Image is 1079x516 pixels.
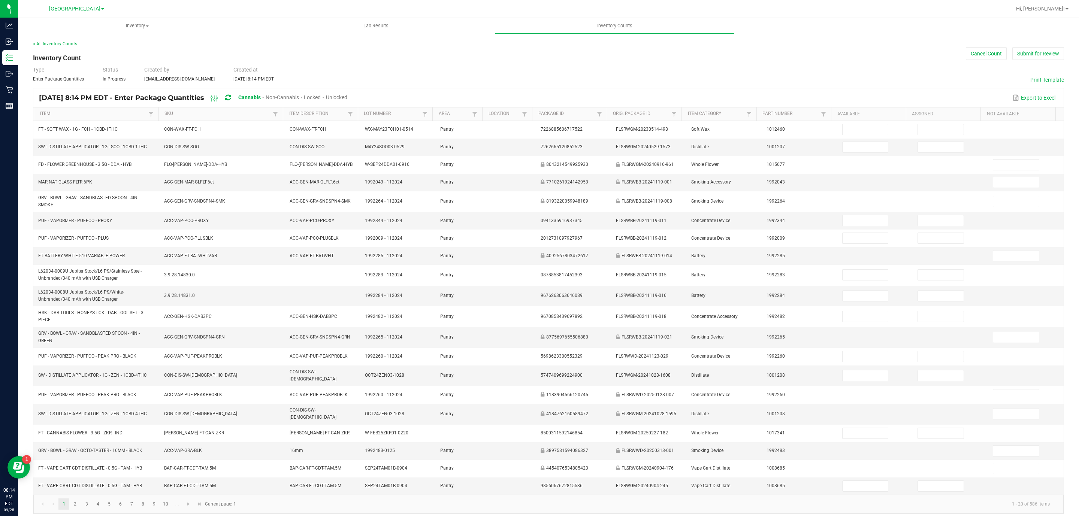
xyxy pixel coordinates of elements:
a: Item DescriptionSortable [289,111,346,117]
span: 1992009 - 112024 [365,236,402,241]
button: Submit for Review [1012,47,1064,60]
th: Not Available [980,107,1055,121]
span: 7226885606717522 [541,127,583,132]
p: 08:14 PM EDT [3,487,15,507]
span: Pantry [440,272,454,277]
span: 1001207 [767,144,785,149]
iframe: Resource center [7,456,30,479]
span: Smoking Device [691,198,723,204]
span: Pantry [440,162,454,167]
span: 3.9.28.14830.0 [164,272,195,277]
span: Distillate [691,411,709,416]
span: FLSRWBB-20241119-018 [616,314,667,319]
span: Pantry [440,218,454,223]
span: FLSRWBB-20241119-011 [616,218,667,223]
span: ACC-VAP-FT-BATWHT [290,253,334,258]
span: ACC-VAP-PUF-PEAKPROBLK [290,353,348,359]
span: Whole Flower [691,162,719,167]
a: Page 5 [104,498,115,510]
span: 7262665120852523 [541,144,583,149]
span: GRV - BOWL - GRAV - SANDBLASTED SPOON - 4IN - SMOKE [38,195,140,207]
span: FLSRWGM-20230514-498 [616,127,668,132]
span: ACC-VAP-FT-BATWHTVAR [164,253,217,258]
span: FLSRWWD-20250128-007 [622,392,674,397]
span: [PERSON_NAME]-FT-CAN-ZKR [290,430,350,435]
span: 5698623300552329 [541,353,583,359]
span: Created by [144,67,169,73]
span: 1992265 - 112024 [365,334,402,340]
span: ACC-VAP-GRA-BLK [164,448,202,453]
span: Pantry [440,392,454,397]
span: 1992482 [767,314,785,319]
a: Go to the last page [194,498,205,510]
span: FLSRWWD-20250313-001 [622,448,674,453]
a: Go to the next page [183,498,194,510]
span: CON-DIS-SW-[DEMOGRAPHIC_DATA] [290,407,336,420]
a: Filter [520,109,529,119]
div: [DATE] 8:14 PM EDT - Enter Package Quantities [39,91,353,105]
span: W-SEP24DDA01-0916 [365,162,409,167]
span: Type [33,67,44,73]
span: Inventory Counts [587,22,643,29]
span: ACC-GEN-GRV-SNDSPN4-SMK [164,198,225,204]
span: [EMAIL_ADDRESS][DOMAIN_NAME] [144,76,215,82]
span: W-FEB25ZKR01-0220 [365,430,408,435]
span: SEP24TAM01B-0904 [365,483,407,488]
a: Part NumberSortable [762,111,819,117]
span: In Progress [103,76,126,82]
span: Pantry [440,483,454,488]
span: BAP-CAR-FT-CDT-TAM.5M [164,465,216,471]
span: Smoking Device [691,448,723,453]
span: Pantry [440,293,454,298]
span: ACC-GEN-HSK-DAB3PC [164,314,212,319]
a: Page 10 [160,498,171,510]
span: Pantry [440,334,454,340]
span: 1183904566120745 [546,392,588,397]
a: AreaSortable [439,111,470,117]
inline-svg: Analytics [6,22,13,29]
span: 1012460 [767,127,785,132]
span: L62034-0008U Jupiter Stock/L6 PS/White-Unbranded/340 mAh with USB Charger [38,289,124,302]
span: FLSRWBB-20241119-001 [622,179,672,185]
span: FLSRWWD-20241123-029 [616,353,668,359]
a: < All Inventory Counts [33,41,77,46]
span: 9670858439697892 [541,314,583,319]
span: 1992483-0125 [365,448,395,453]
inline-svg: Retail [6,86,13,94]
span: Vape Cart Distillate [691,465,730,471]
span: FLSRWBB-20241119-016 [616,293,667,298]
a: Page 8 [137,498,148,510]
span: BAP-CAR-FT-CDT-TAM.5M [290,465,341,471]
span: 1992483 [767,448,785,453]
span: SW - DISTILLATE APPLICATOR - 1G - ZEN - 1CBD-4THC [38,373,147,378]
span: Pantry [440,236,454,241]
span: 1992264 - 112024 [365,198,402,204]
span: 1992283 - 112024 [365,272,402,277]
span: 1992260 [767,392,785,397]
span: Lab Results [353,22,399,29]
span: FT BATTERY WHITE 510 VARIABLE POWER [38,253,125,258]
a: Filter [271,109,280,119]
span: ACC-GEN-MAR-GLFLT.6ct [290,179,339,185]
span: Battery [691,293,705,298]
span: WX-MAY23FCH01-0514 [365,127,413,132]
inline-svg: Outbound [6,70,13,78]
span: FT - SOFT WAX - 1G - FCH - 1CBD-1THC [38,127,118,132]
span: 4092567803472617 [546,253,588,258]
th: Available [831,107,906,121]
span: 1015677 [767,162,785,167]
span: Concentrate Device [691,236,730,241]
span: 0878853817452393 [541,272,583,277]
span: 2012731097927967 [541,236,583,241]
a: Page 6 [115,498,126,510]
a: Filter [819,109,828,119]
span: ACC-VAP-PUF-PEAKPROBLK [164,353,222,359]
span: 9676263063646089 [541,293,583,298]
span: CON-DIS-SW-[DEMOGRAPHIC_DATA] [164,373,237,378]
span: SW - DISTILLATE APPLICATOR - 1G - SOO - 1CBD-1THC [38,144,147,149]
span: OCT24ZEN03-1028 [365,373,404,378]
span: Hi, [PERSON_NAME]! [1016,6,1065,12]
span: 1992284 - 112024 [365,293,402,298]
span: Pantry [440,448,454,453]
span: 1992482 - 112024 [365,314,402,319]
